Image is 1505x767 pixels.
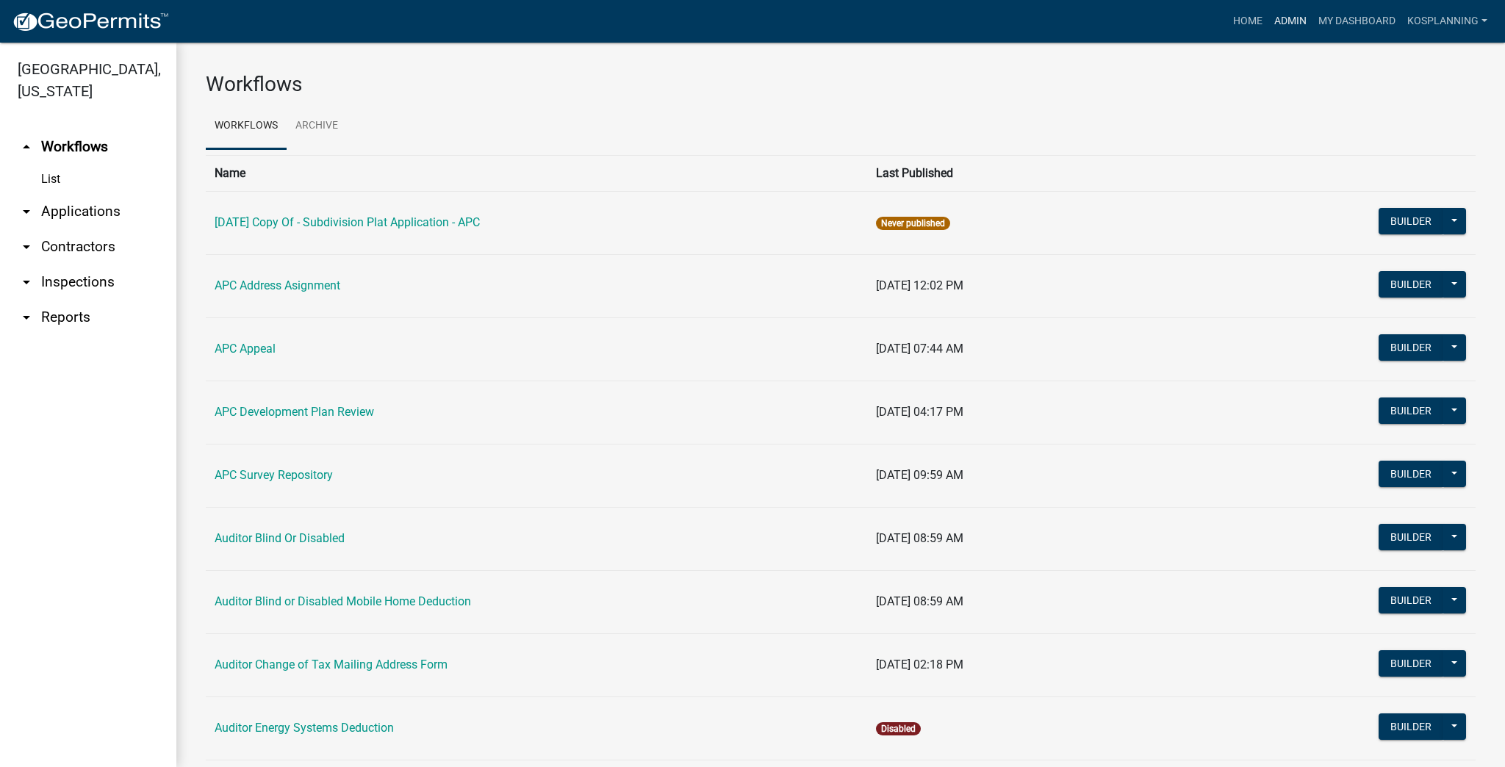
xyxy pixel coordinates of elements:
[18,309,35,326] i: arrow_drop_down
[876,278,963,292] span: [DATE] 12:02 PM
[1379,208,1443,234] button: Builder
[876,468,963,482] span: [DATE] 09:59 AM
[1379,650,1443,677] button: Builder
[18,203,35,220] i: arrow_drop_down
[1312,7,1401,35] a: My Dashboard
[215,721,394,735] a: Auditor Energy Systems Deduction
[18,273,35,291] i: arrow_drop_down
[215,215,480,229] a: [DATE] Copy Of - Subdivision Plat Application - APC
[876,594,963,608] span: [DATE] 08:59 AM
[876,217,950,230] span: Never published
[1379,397,1443,424] button: Builder
[215,658,448,671] a: Auditor Change of Tax Mailing Address Form
[876,531,963,545] span: [DATE] 08:59 AM
[1379,461,1443,487] button: Builder
[18,238,35,256] i: arrow_drop_down
[1379,271,1443,298] button: Builder
[215,405,374,419] a: APC Development Plan Review
[215,342,276,356] a: APC Appeal
[287,103,347,150] a: Archive
[1379,334,1443,361] button: Builder
[867,155,1257,191] th: Last Published
[1379,524,1443,550] button: Builder
[206,72,1476,97] h3: Workflows
[876,722,921,735] span: Disabled
[1379,587,1443,613] button: Builder
[876,342,963,356] span: [DATE] 07:44 AM
[215,468,333,482] a: APC Survey Repository
[18,138,35,156] i: arrow_drop_up
[1401,7,1493,35] a: kosplanning
[1227,7,1268,35] a: Home
[215,531,345,545] a: Auditor Blind Or Disabled
[206,155,867,191] th: Name
[876,405,963,419] span: [DATE] 04:17 PM
[206,103,287,150] a: Workflows
[215,594,471,608] a: Auditor Blind or Disabled Mobile Home Deduction
[1268,7,1312,35] a: Admin
[1379,713,1443,740] button: Builder
[215,278,340,292] a: APC Address Asignment
[876,658,963,671] span: [DATE] 02:18 PM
